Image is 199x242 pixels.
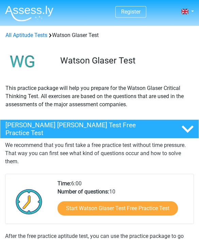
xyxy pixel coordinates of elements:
[5,119,194,138] a: [PERSON_NAME] [PERSON_NAME] Test Free Practice Test
[5,141,194,166] p: We recommend that you first take a free practice test without time pressure. That way you can fir...
[3,31,196,39] div: Watson Glaser Test
[12,185,46,219] img: Clock
[5,84,194,109] p: This practice package will help you prepare for the Watson Glaser Critical Thinking Test. All exe...
[57,188,109,195] b: Number of questions:
[60,55,188,66] h3: Watson Glaser Test
[121,8,140,15] a: Register
[5,5,53,21] img: Assessly
[52,180,194,224] div: 6:00 10
[57,180,71,187] b: Time:
[5,32,47,38] a: All Aptitude Tests
[5,121,161,137] h4: [PERSON_NAME] [PERSON_NAME] Test Free Practice Test
[57,201,178,216] a: Start Watson Glaser Test Free Practice Test
[5,45,40,79] img: watson glaser test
